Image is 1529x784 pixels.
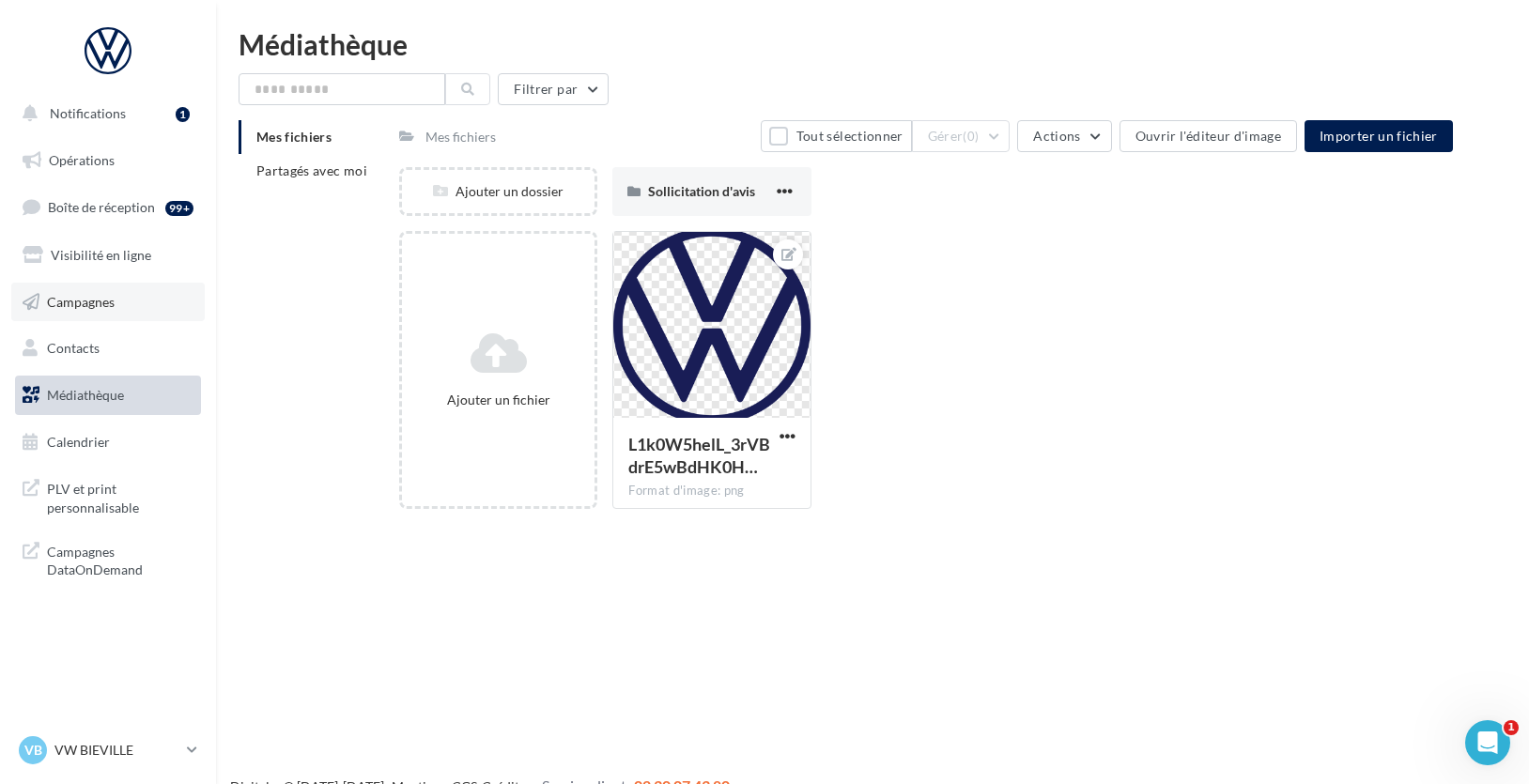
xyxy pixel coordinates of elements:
button: Gérer(0) [912,120,1011,152]
span: PLV et print personnalisable [47,476,193,516]
span: Médiathèque [47,387,124,403]
a: Opérations [11,141,205,180]
span: Mes fichiers [256,129,332,145]
a: Médiathèque [11,376,205,415]
div: 99+ [165,201,193,216]
button: Filtrer par [498,73,609,105]
span: Campagnes DataOnDemand [47,539,193,579]
span: L1k0W5helL_3rVBdrE5wBdHK0HW2LRVf4yH0HIDGDaA76iDv5KCgzFNU2wx-s3mRZJZRXFN1VGc5ZO0nnA=s0 [628,434,770,477]
span: Contacts [47,340,100,356]
span: Partagés avec moi [256,162,367,178]
a: Campagnes [11,283,205,322]
span: Importer un fichier [1320,128,1438,144]
a: PLV et print personnalisable [11,469,205,524]
button: Notifications 1 [11,94,197,133]
a: Campagnes DataOnDemand [11,531,205,587]
button: Tout sélectionner [761,120,911,152]
a: Calendrier [11,423,205,462]
button: Importer un fichier [1305,120,1453,152]
iframe: Intercom live chat [1465,720,1510,765]
button: Ouvrir l'éditeur d'image [1120,120,1297,152]
span: Notifications [50,105,126,121]
p: VW BIEVILLE [54,741,179,760]
span: (0) [963,129,979,144]
a: Contacts [11,329,205,368]
div: Mes fichiers [425,128,496,146]
button: Actions [1017,120,1111,152]
a: Boîte de réception99+ [11,187,205,227]
div: Format d'image: png [628,483,795,500]
span: Boîte de réception [48,199,155,215]
span: Campagnes [47,293,115,309]
span: Visibilité en ligne [51,247,151,263]
span: Opérations [49,152,115,168]
span: Sollicitation d'avis [648,183,755,199]
span: 1 [1504,720,1519,735]
div: Ajouter un fichier [409,391,588,409]
span: VB [24,741,42,760]
a: VB VW BIEVILLE [15,732,201,768]
span: Actions [1033,128,1080,144]
div: Ajouter un dossier [402,182,595,201]
div: Médiathèque [239,30,1506,58]
span: Calendrier [47,434,110,450]
div: 1 [176,107,190,122]
a: Visibilité en ligne [11,236,205,275]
